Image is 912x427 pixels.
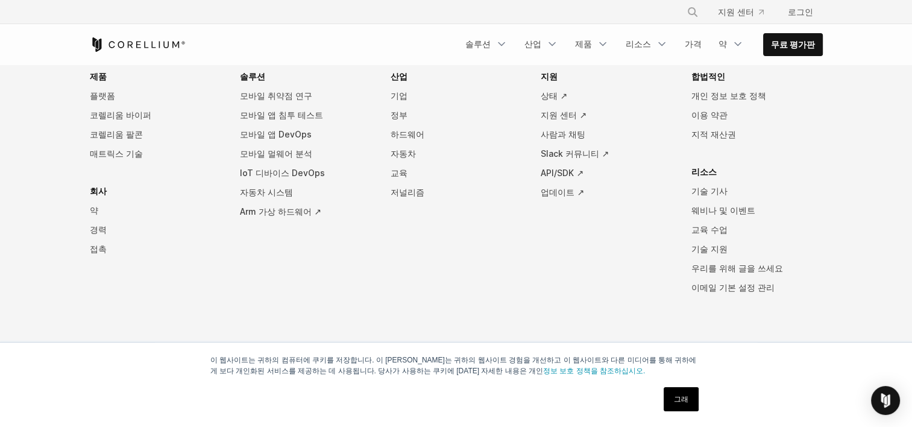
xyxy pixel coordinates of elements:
[541,106,672,125] a: 지원 센터 ↗
[778,1,823,23] a: 로그인
[240,86,371,106] a: 모바일 취약점 연구
[691,259,823,278] a: 우리를 위해 글을 쓰세요
[465,38,491,50] font: 솔루션
[90,239,221,259] a: 접촉
[541,125,672,144] a: 사람과 채팅
[391,183,522,202] a: 저널리즘
[391,106,522,125] a: 정부
[391,144,522,163] a: 자동차
[541,144,672,163] a: Slack 커뮤니티 ↗
[691,182,823,201] a: 기술 기사
[575,38,592,50] font: 제품
[626,38,651,50] font: 리소스
[240,144,371,163] a: 모바일 멀웨어 분석
[240,183,371,202] a: 자동차 시스템
[691,278,823,297] a: 이메일 기본 설정 관리
[90,144,221,163] a: 매트릭스 기술
[871,386,900,415] div: 인터콤 메신저 열기
[391,125,522,144] a: 하드웨어
[240,125,371,144] a: 모바일 앱 DevOps
[691,239,823,259] a: 기술 지원
[691,220,823,239] a: 교육 수업
[240,202,371,221] a: Arm 가상 하드웨어 ↗
[391,163,522,183] a: 교육
[691,201,823,220] a: 웨비나 및 이벤트
[541,86,672,106] a: 상태 ↗
[90,67,823,315] div: 탐색 메뉴
[391,86,522,106] a: 기업
[90,86,221,106] a: 플랫폼
[524,38,541,50] font: 산업
[543,367,645,375] a: 정보 보호 정책을 참조하십시오.
[682,1,703,23] button: 검색
[719,38,727,50] font: 약
[691,125,823,144] a: 지적 재산권
[691,106,823,125] a: 이용 약관
[678,33,709,55] a: 가격
[240,163,371,183] a: IoT 디바이스 DevOps
[90,37,186,52] a: 코렐리움 홈
[541,163,672,183] a: API/SDK ↗
[240,106,371,125] a: 모바일 앱 침투 테스트
[691,86,823,106] a: 개인 정보 보호 정책
[90,220,221,239] a: 경력
[90,106,221,125] a: 코렐리움 바이퍼
[718,6,754,18] font: 지원 센터
[210,355,702,376] p: 이 웹사이트는 귀하의 컴퓨터에 쿠키를 저장합니다. 이 [PERSON_NAME]는 귀하의 웹사이트 경험을 개선하고 이 웹사이트와 다른 미디어를 통해 귀하에게 보다 개인화된 서비...
[90,201,221,220] a: 약
[90,125,221,144] a: 코렐리움 팔콘
[458,33,823,56] div: 탐색 메뉴
[541,183,672,202] a: 업데이트 ↗
[664,387,699,411] a: 그래
[672,1,823,23] div: 탐색 메뉴
[764,34,822,55] a: 무료 평가판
